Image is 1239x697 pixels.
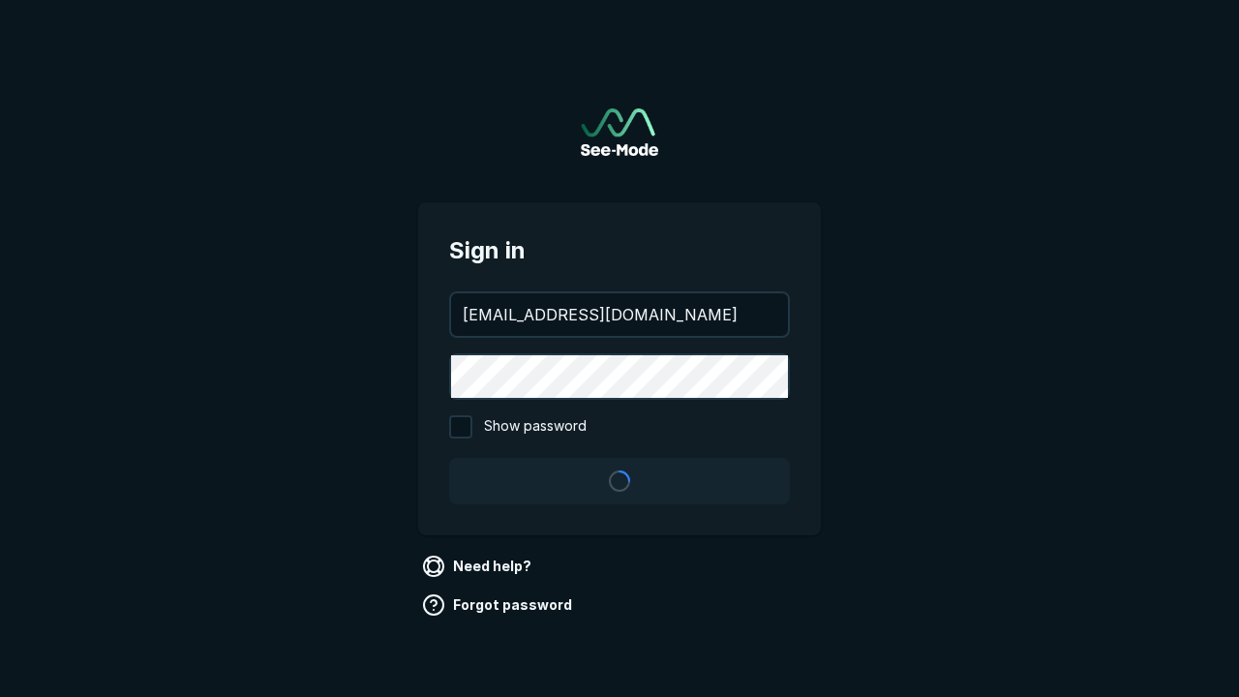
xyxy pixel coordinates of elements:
span: Sign in [449,233,790,268]
a: Go to sign in [581,108,658,156]
a: Need help? [418,551,539,582]
a: Forgot password [418,590,580,621]
span: Show password [484,415,587,439]
input: your@email.com [451,293,788,336]
img: See-Mode Logo [581,108,658,156]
